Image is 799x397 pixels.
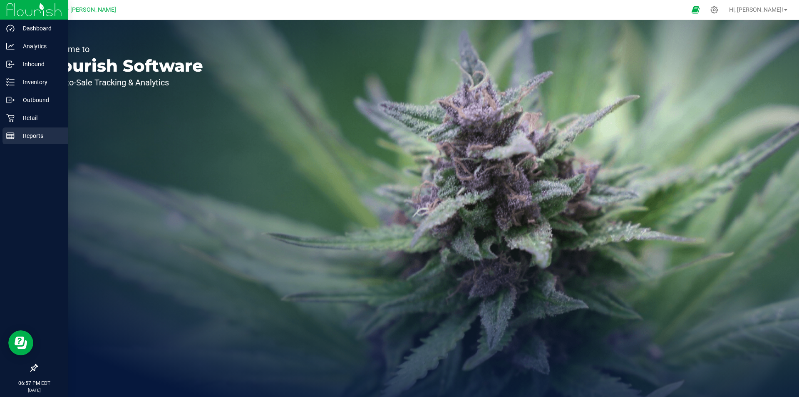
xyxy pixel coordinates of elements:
[6,96,15,104] inline-svg: Outbound
[15,59,65,69] p: Inbound
[6,78,15,86] inline-svg: Inventory
[4,380,65,387] p: 06:57 PM EDT
[729,6,783,13] span: Hi, [PERSON_NAME]!
[45,45,203,53] p: Welcome to
[6,24,15,32] inline-svg: Dashboard
[6,132,15,140] inline-svg: Reports
[54,6,116,13] span: GA4 - [PERSON_NAME]
[15,95,65,105] p: Outbound
[15,23,65,33] p: Dashboard
[6,42,15,50] inline-svg: Analytics
[709,6,720,14] div: Manage settings
[15,77,65,87] p: Inventory
[15,131,65,141] p: Reports
[45,78,203,87] p: Seed-to-Sale Tracking & Analytics
[15,41,65,51] p: Analytics
[45,57,203,74] p: Flourish Software
[4,387,65,393] p: [DATE]
[686,2,705,18] span: Open Ecommerce Menu
[6,114,15,122] inline-svg: Retail
[8,330,33,355] iframe: Resource center
[15,113,65,123] p: Retail
[6,60,15,68] inline-svg: Inbound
